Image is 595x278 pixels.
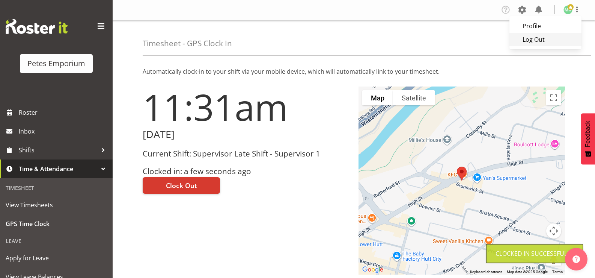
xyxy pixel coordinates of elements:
img: Rosterit website logo [6,19,68,34]
h1: 11:31am [143,87,349,127]
div: Leave [2,233,111,249]
button: Toggle fullscreen view [546,90,561,105]
h3: Clocked in: a few seconds ago [143,167,349,176]
span: View Timesheets [6,199,107,211]
span: Feedback [584,121,591,147]
h3: Current Shift: Supervisor Late Shift - Supervisor 1 [143,149,349,158]
span: GPS Time Clock [6,218,107,229]
p: Automatically clock-in to your shift via your mobile device, which will automatically link to you... [143,67,565,76]
img: Google [360,265,385,275]
button: Clock Out [143,177,220,194]
span: Shifts [19,144,98,156]
span: Roster [19,107,109,118]
a: GPS Time Clock [2,214,111,233]
span: Clock Out [166,181,197,190]
span: Time & Attendance [19,163,98,175]
div: Petes Emporium [27,58,85,69]
a: Terms (opens in new tab) [552,270,563,274]
a: View Timesheets [2,196,111,214]
img: melanie-richardson713.jpg [563,5,572,14]
a: Apply for Leave [2,249,111,267]
a: Profile [509,19,581,33]
button: Show satellite imagery [393,90,435,105]
img: help-xxl-2.png [572,255,580,263]
div: Timesheet [2,180,111,196]
h2: [DATE] [143,129,349,140]
a: Log Out [509,33,581,46]
button: Keyboard shortcuts [470,269,502,275]
h4: Timesheet - GPS Clock In [143,39,232,48]
span: Inbox [19,126,109,137]
a: Open this area in Google Maps (opens a new window) [360,265,385,275]
div: Clocked in Successfully [496,249,574,258]
span: Apply for Leave [6,252,107,264]
button: Feedback - Show survey [581,113,595,164]
span: Map data ©2025 Google [507,270,548,274]
button: Show street map [362,90,393,105]
button: Map camera controls [546,223,561,239]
